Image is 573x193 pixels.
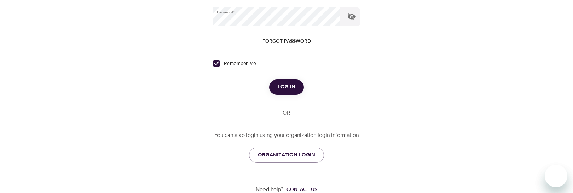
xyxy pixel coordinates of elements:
[249,148,324,162] a: ORGANIZATION LOGIN
[224,60,256,67] span: Remember Me
[278,82,295,92] span: Log in
[286,186,317,193] div: Contact us
[269,79,304,94] button: Log in
[260,35,314,48] button: Forgot password
[280,109,293,117] div: OR
[284,186,317,193] a: Contact us
[213,131,360,139] p: You can also login using your organization login information
[262,37,311,46] span: Forgot password
[258,150,315,160] span: ORGANIZATION LOGIN
[545,165,567,187] iframe: Button to launch messaging window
